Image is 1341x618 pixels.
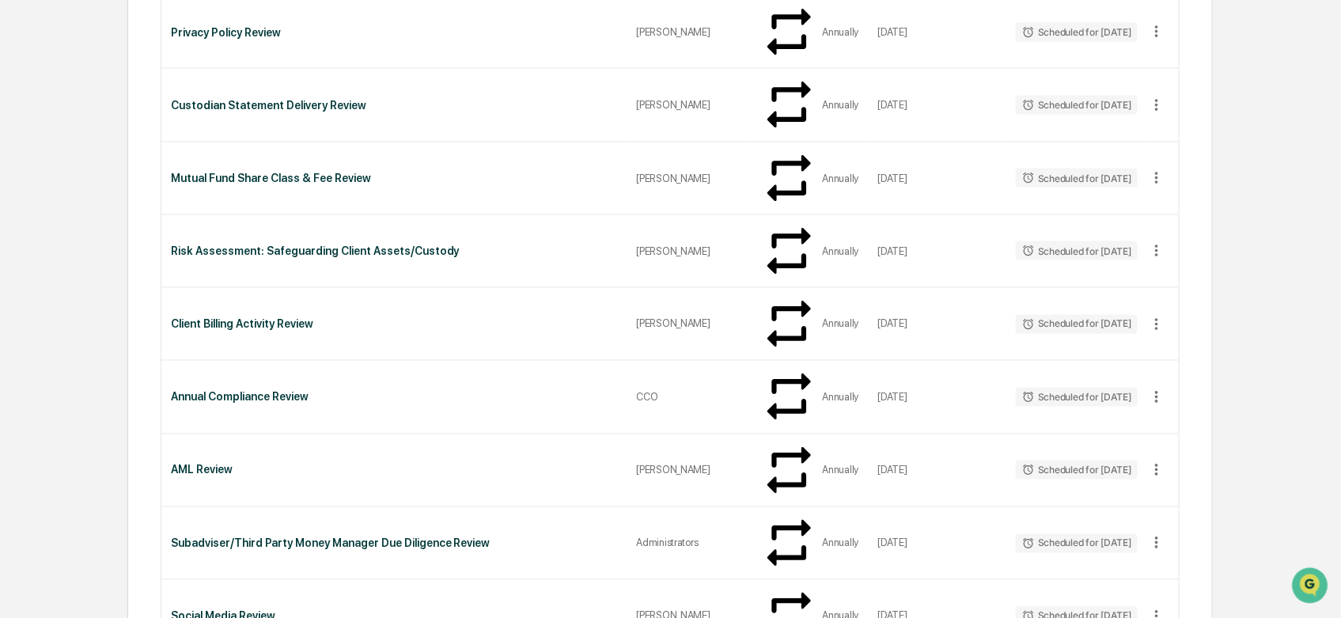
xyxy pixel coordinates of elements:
[1016,23,1138,42] div: Scheduled for [DATE]
[274,484,293,503] button: Send
[822,26,858,38] div: Annually
[636,318,741,330] div: [PERSON_NAME]
[636,537,741,549] div: Administrators
[868,288,1006,361] td: [DATE]
[1016,241,1138,260] div: Scheduled for [DATE]
[32,190,44,203] img: 1746055101610-c473b297-6a78-478c-a979-82029cc54cd1
[51,210,130,222] span: [PERSON_NAME]
[636,26,741,38] div: [PERSON_NAME]
[16,13,35,32] button: back
[636,173,741,184] div: [PERSON_NAME]
[171,391,618,404] div: Annual Compliance Review
[171,26,618,39] div: Privacy Policy Review
[636,245,741,257] div: [PERSON_NAME]
[1290,566,1333,609] iframe: Open customer support
[59,359,266,416] p: Hi [PERSON_NAME]! It's going to be the same fields as the manual upload. The fields are:
[256,320,288,332] span: [DATE]
[1016,461,1138,480] div: Scheduled for [DATE]
[822,537,858,549] div: Annually
[1016,534,1138,553] div: Scheduled for [DATE]
[636,99,741,111] div: [PERSON_NAME]
[822,245,858,257] div: Annually
[59,445,201,457] strong: Affiliation Holder Name
[822,318,858,330] div: Annually
[171,99,618,112] div: Custodian Statement Delivery Review
[171,245,618,257] div: Risk Assessment: Safeguarding Client Assets/Custody
[868,361,1006,434] td: [DATE]
[133,210,138,222] span: •
[171,318,618,331] div: Client Billing Activity Review
[171,464,618,476] div: AML Review
[822,392,858,404] div: Annually
[636,392,741,404] div: CCO
[868,142,1006,215] td: [DATE]
[16,174,41,199] img: Mark Michael Astarita
[171,537,618,550] div: Subadviser/Third Party Money Manager Due Diligence Review
[868,69,1006,142] td: [DATE]
[1016,169,1138,188] div: Scheduled for [DATE]
[41,13,60,32] img: Go home
[1016,315,1138,334] div: Scheduled for [DATE]
[822,99,858,111] div: Annually
[142,210,174,222] span: [DATE]
[1016,96,1138,115] div: Scheduled for [DATE]
[868,215,1006,288] td: [DATE]
[59,426,208,438] strong: Submitting On Behalf Of
[103,252,280,309] div: Thanks, [PERSON_NAME]! Could you send me the fields that need to match?
[868,434,1006,507] td: [DATE]
[636,464,741,476] div: [PERSON_NAME]
[822,173,858,184] div: Annually
[822,464,858,476] div: Annually
[1016,388,1138,407] div: Scheduled for [DATE]
[171,172,618,184] div: Mutual Fund Share Class & Fee Review
[868,507,1006,580] td: [DATE]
